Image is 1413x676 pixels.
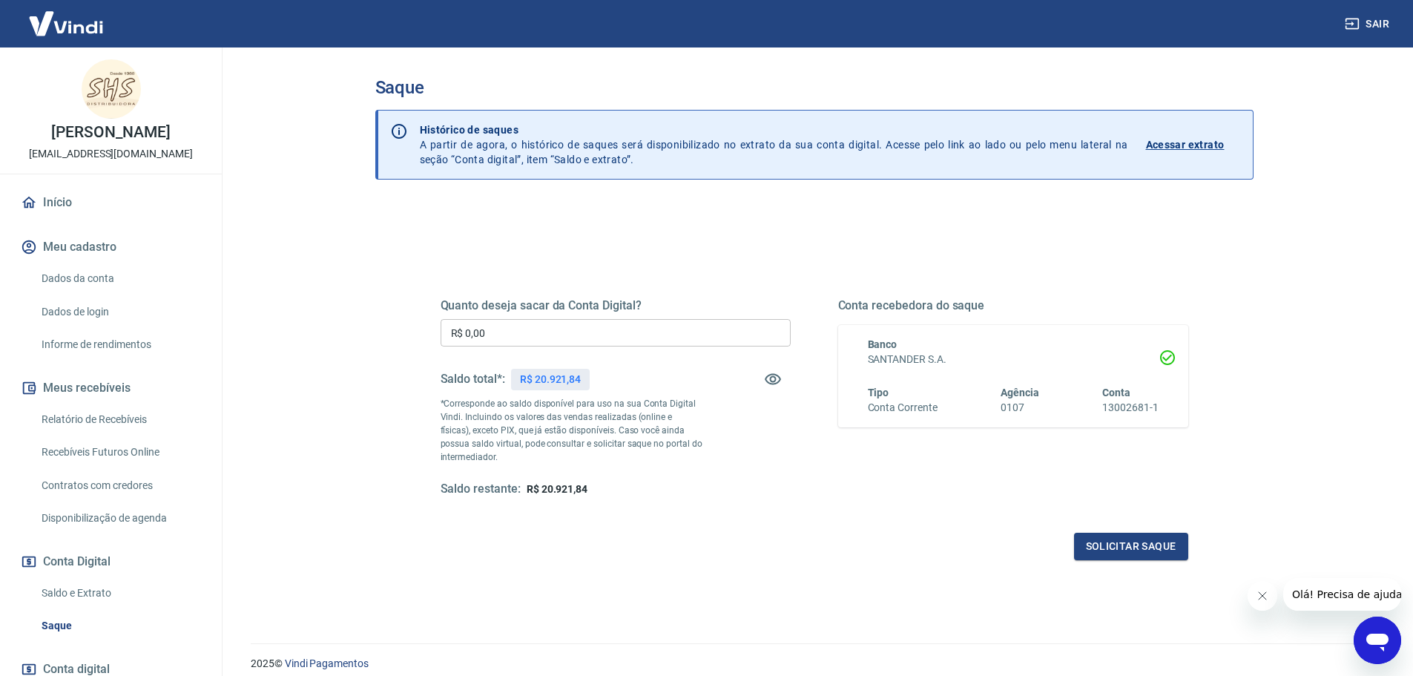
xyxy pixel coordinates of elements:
a: Informe de rendimentos [36,329,204,360]
a: Relatório de Recebíveis [36,404,204,435]
a: Contratos com credores [36,470,204,501]
h6: 13002681-1 [1102,400,1159,416]
p: Histórico de saques [420,122,1128,137]
span: Tipo [868,387,889,398]
button: Meus recebíveis [18,372,204,404]
h6: SANTANDER S.A. [868,352,1159,367]
h6: Conta Corrente [868,400,938,416]
h5: Quanto deseja sacar da Conta Digital? [441,298,791,313]
h5: Conta recebedora do saque [838,298,1188,313]
p: [PERSON_NAME] [51,125,170,140]
a: Acessar extrato [1146,122,1241,167]
button: Meu cadastro [18,231,204,263]
span: Olá! Precisa de ajuda? [9,10,125,22]
button: Sair [1342,10,1395,38]
a: Saldo e Extrato [36,578,204,608]
span: Banco [868,338,897,350]
a: Recebíveis Futuros Online [36,437,204,467]
a: Disponibilização de agenda [36,503,204,534]
iframe: Fechar mensagem [1248,581,1277,611]
a: Dados de login [36,297,204,327]
a: Vindi Pagamentos [285,657,369,669]
img: 9ebf16b8-e23d-4c4e-a790-90555234a76e.jpeg [82,59,141,119]
img: Vindi [18,1,114,46]
iframe: Mensagem da empresa [1283,578,1401,611]
h5: Saldo restante: [441,482,521,497]
a: Dados da conta [36,263,204,294]
p: Acessar extrato [1146,137,1225,152]
span: Agência [1001,387,1039,398]
p: R$ 20.921,84 [520,372,581,387]
p: A partir de agora, o histórico de saques será disponibilizado no extrato da sua conta digital. Ac... [420,122,1128,167]
iframe: Botão para abrir a janela de mensagens [1354,617,1401,664]
button: Solicitar saque [1074,533,1188,560]
span: Conta [1102,387,1130,398]
h5: Saldo total*: [441,372,505,387]
h6: 0107 [1001,400,1039,416]
p: [EMAIL_ADDRESS][DOMAIN_NAME] [29,146,193,162]
button: Conta Digital [18,545,204,578]
a: Início [18,186,204,219]
span: R$ 20.921,84 [527,483,587,495]
p: *Corresponde ao saldo disponível para uso na sua Conta Digital Vindi. Incluindo os valores das ve... [441,397,703,464]
p: 2025 © [251,656,1377,672]
h3: Saque [375,77,1254,98]
a: Saque [36,611,204,641]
